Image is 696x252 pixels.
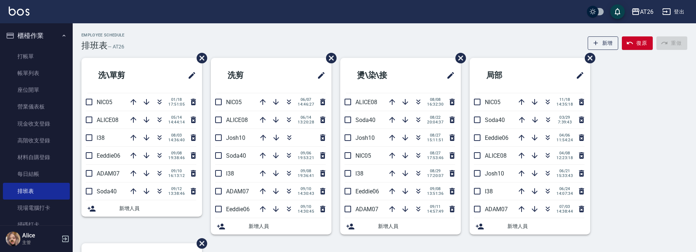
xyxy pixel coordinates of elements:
[659,5,687,19] button: 登出
[485,117,505,123] span: Soda40
[226,99,242,106] span: NIC05
[3,149,70,166] a: 材料自購登錄
[556,97,573,102] span: 11/18
[81,40,108,51] h3: 排班表
[556,133,573,138] span: 04/06
[183,67,196,84] span: 修改班表的標題
[378,223,455,230] span: 新增人員
[313,67,326,84] span: 修改班表的標題
[168,133,185,138] span: 08/03
[3,65,70,82] a: 帳單列表
[427,173,443,178] span: 17:20:07
[168,191,185,196] span: 13:38:46
[3,26,70,45] button: 櫃檯作業
[298,191,314,196] span: 14:30:43
[556,155,573,160] span: 12:23:18
[427,186,443,191] span: 09/08
[3,115,70,132] a: 現金收支登錄
[355,99,377,106] span: ALICE08
[3,200,70,216] a: 現場電腦打卡
[168,155,185,160] span: 19:38:46
[485,206,508,213] span: ADAM07
[355,134,375,141] span: Josh10
[3,48,70,65] a: 打帳單
[97,117,118,123] span: ALICE08
[298,102,314,107] span: 14:46:27
[485,134,508,141] span: Eeddie06
[622,36,653,50] button: 復原
[168,102,185,107] span: 17:51:05
[22,239,59,246] p: 主管
[3,82,70,98] a: 座位開單
[485,152,507,159] span: ALICE08
[427,97,443,102] span: 08/08
[87,62,160,88] h2: 洗\單剪
[226,170,234,177] span: l38
[442,67,455,84] span: 修改班表的標題
[6,232,20,246] img: Person
[321,47,338,69] span: 刪除班表
[119,205,196,212] span: 新增人員
[168,151,185,155] span: 09/08
[427,120,443,125] span: 20:04:37
[485,170,504,177] span: Josh10
[97,170,120,177] span: ADAM07
[226,188,249,195] span: ADAM07
[3,132,70,149] a: 高階收支登錄
[556,191,573,196] span: 14:07:34
[298,151,314,155] span: 09/06
[97,99,112,106] span: NIC05
[191,47,208,69] span: 刪除班表
[9,7,29,16] img: Logo
[298,115,314,120] span: 06/14
[427,191,443,196] span: 13:51:36
[97,134,105,141] span: l38
[355,152,371,159] span: NIC05
[556,102,573,107] span: 14:35:18
[97,188,117,195] span: Soda40
[168,173,185,178] span: 16:13:12
[427,204,443,209] span: 09/11
[168,169,185,173] span: 09/10
[556,169,573,173] span: 06/21
[579,47,596,69] span: 刪除班表
[108,43,124,51] h6: — AT26
[640,7,653,16] div: AT26
[298,169,314,173] span: 09/08
[427,209,443,214] span: 14:57:49
[556,204,573,209] span: 07/03
[557,115,573,120] span: 03/29
[168,115,185,120] span: 05/14
[226,206,250,213] span: Eeddie06
[427,155,443,160] span: 17:53:46
[217,62,283,88] h2: 洗剪
[557,120,573,125] span: 7:39:43
[507,223,584,230] span: 新增人員
[355,117,375,123] span: Soda40
[3,183,70,200] a: 排班表
[355,206,378,213] span: ADAM07
[81,200,202,217] div: 新增人員
[298,97,314,102] span: 06/07
[485,188,493,195] span: l38
[298,209,314,214] span: 14:30:45
[556,151,573,155] span: 04/08
[298,120,314,125] span: 13:20:28
[556,209,573,214] span: 14:38:44
[346,62,420,88] h2: 燙\染\接
[475,62,542,88] h2: 局部
[628,4,656,19] button: AT26
[226,152,246,159] span: Soda40
[556,173,573,178] span: 15:33:43
[610,4,625,19] button: save
[427,151,443,155] span: 08/27
[470,218,590,235] div: 新增人員
[340,218,461,235] div: 新增人員
[211,218,331,235] div: 新增人員
[571,67,584,84] span: 修改班表的標題
[22,232,59,239] h5: Alice
[168,97,185,102] span: 01/18
[3,98,70,115] a: 營業儀表板
[355,170,363,177] span: l38
[427,138,443,142] span: 15:11:51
